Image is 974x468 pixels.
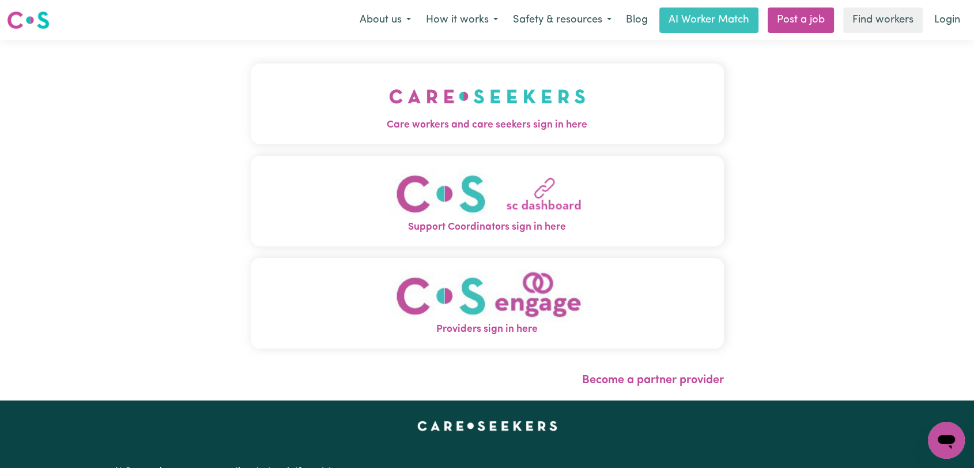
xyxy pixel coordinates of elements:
[582,375,724,386] a: Become a partner provider
[927,8,967,33] a: Login
[928,422,965,459] iframe: Button to launch messaging window
[768,8,834,33] a: Post a job
[417,421,557,430] a: Careseekers home page
[418,8,505,32] button: How it works
[251,156,724,246] button: Support Coordinators sign in here
[251,322,724,337] span: Providers sign in here
[251,118,724,133] span: Care workers and care seekers sign in here
[619,8,655,33] a: Blog
[843,8,923,33] a: Find workers
[7,7,50,33] a: Careseekers logo
[251,63,724,144] button: Care workers and care seekers sign in here
[7,10,50,31] img: Careseekers logo
[659,8,758,33] a: AI Worker Match
[505,8,619,32] button: Safety & resources
[352,8,418,32] button: About us
[251,220,724,235] span: Support Coordinators sign in here
[251,258,724,349] button: Providers sign in here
